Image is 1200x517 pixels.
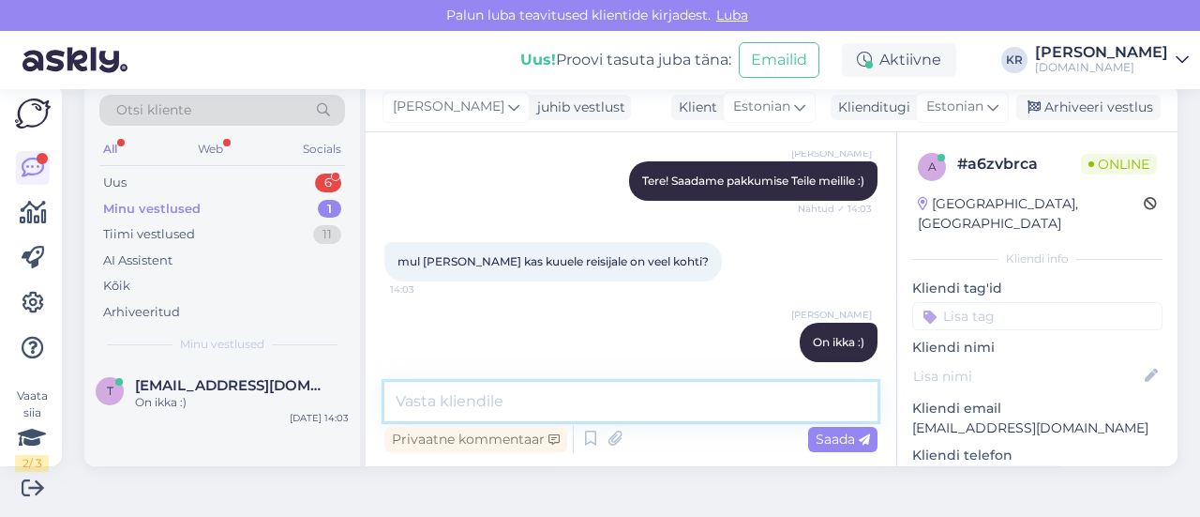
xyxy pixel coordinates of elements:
[791,146,872,160] span: [PERSON_NAME]
[642,174,864,188] span: Tere! Saadame pakkumise Teile meilile :)
[520,49,731,71] div: Proovi tasuta juba täna:
[926,97,983,117] span: Estonian
[116,100,191,120] span: Otsi kliente
[913,366,1141,387] input: Lisa nimi
[397,254,709,268] span: mul [PERSON_NAME] kas kuuele reisijale on veel kohti?
[180,336,264,353] span: Minu vestlused
[103,251,172,270] div: AI Assistent
[711,7,754,23] span: Luba
[918,194,1144,234] div: [GEOGRAPHIC_DATA], [GEOGRAPHIC_DATA]
[1035,45,1189,75] a: [PERSON_NAME][DOMAIN_NAME]
[290,411,349,425] div: [DATE] 14:03
[912,338,1162,357] p: Kliendi nimi
[912,302,1162,330] input: Lisa tag
[1035,60,1168,75] div: [DOMAIN_NAME]
[530,98,625,117] div: juhib vestlust
[813,335,864,349] span: On ikka :)
[15,99,51,129] img: Askly Logo
[103,200,201,219] div: Minu vestlused
[791,308,872,322] span: [PERSON_NAME]
[912,251,1162,267] div: Kliendi info
[315,174,341,192] div: 6
[384,427,567,452] div: Privaatne kommentaar
[99,137,121,161] div: All
[842,43,956,77] div: Aktiivne
[802,363,872,377] span: 14:05
[912,465,1063,491] div: Küsi telefoninumbrit
[520,51,556,68] b: Uus!
[318,200,341,219] div: 1
[103,174,127,192] div: Uus
[912,399,1162,418] p: Kliendi email
[816,431,870,448] span: Saada
[957,153,1081,175] div: # a6zvbrca
[671,98,717,117] div: Klient
[1001,47,1027,73] div: KR
[15,388,49,472] div: Vaata siia
[15,455,49,472] div: 2 / 3
[739,42,819,78] button: Emailid
[1035,45,1168,60] div: [PERSON_NAME]
[313,225,341,244] div: 11
[1081,154,1157,175] span: Online
[733,97,790,117] span: Estonian
[928,160,937,174] span: a
[1016,95,1161,120] div: Arhiveeri vestlus
[103,277,130,296] div: Kõik
[103,225,195,244] div: Tiimi vestlused
[390,282,460,297] span: 14:03
[798,202,872,216] span: Nähtud ✓ 14:03
[912,279,1162,298] p: Kliendi tag'id
[299,137,345,161] div: Socials
[107,384,113,398] span: t
[194,137,227,161] div: Web
[135,377,330,394] span: terjearro@gmail.co
[135,394,349,411] div: On ikka :)
[912,446,1162,465] p: Kliendi telefon
[831,98,910,117] div: Klienditugi
[393,97,504,117] span: [PERSON_NAME]
[912,418,1162,438] p: [EMAIL_ADDRESS][DOMAIN_NAME]
[103,303,180,322] div: Arhiveeritud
